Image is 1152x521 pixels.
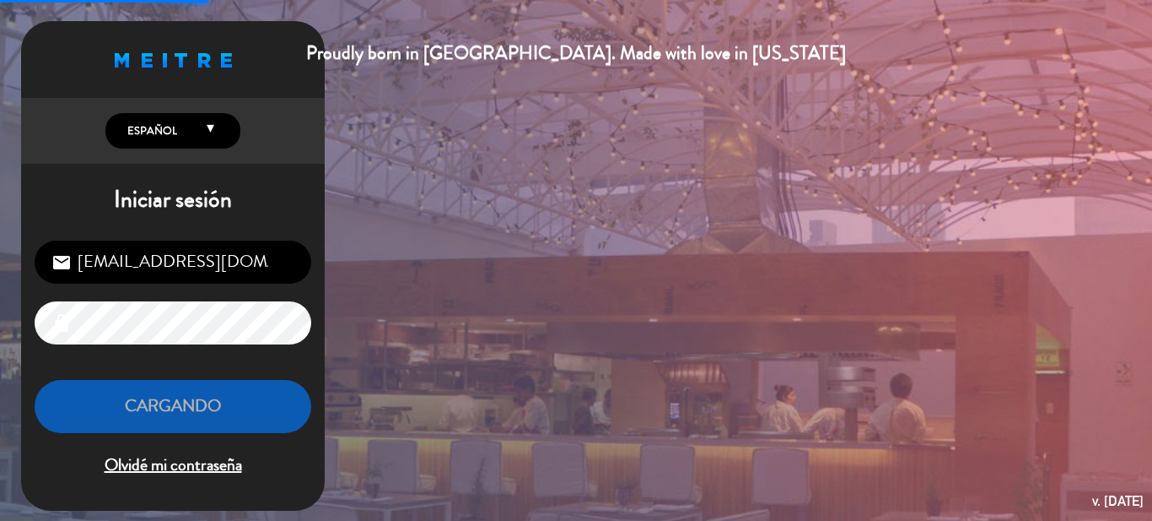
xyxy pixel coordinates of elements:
i: email [51,252,72,273]
span: Español [123,122,177,139]
h1: Iniciar sesión [21,186,325,214]
span: Olvidé mi contraseña [35,452,311,480]
button: Cargando [35,380,311,433]
i: lock [51,313,72,334]
input: Correo Electrónico [35,241,311,284]
div: v. [DATE] [1092,490,1144,513]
